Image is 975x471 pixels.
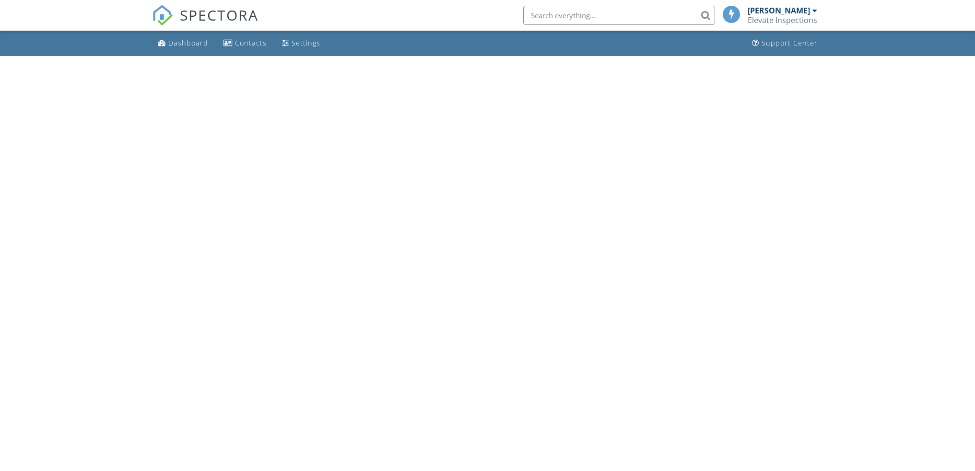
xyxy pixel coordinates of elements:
[168,38,208,47] div: Dashboard
[523,6,715,25] input: Search everything...
[748,34,822,52] a: Support Center
[748,15,817,25] div: Elevate Inspections
[154,34,212,52] a: Dashboard
[278,34,324,52] a: Settings
[152,13,258,33] a: SPECTORA
[292,38,320,47] div: Settings
[220,34,270,52] a: Contacts
[180,5,258,25] span: SPECTORA
[235,38,267,47] div: Contacts
[152,5,173,26] img: The Best Home Inspection Software - Spectora
[748,6,810,15] div: [PERSON_NAME]
[762,38,818,47] div: Support Center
